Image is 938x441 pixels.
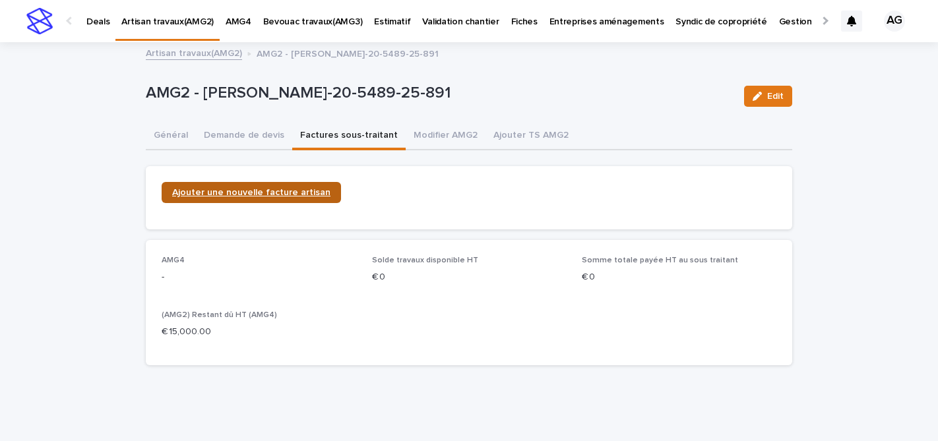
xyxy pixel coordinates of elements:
p: € 0 [372,270,567,284]
button: Général [146,123,196,150]
img: stacker-logo-s-only.png [26,8,53,34]
button: Ajouter TS AMG2 [485,123,577,150]
span: AMG4 [162,256,185,264]
div: AG [884,11,905,32]
p: - [162,270,356,284]
p: € 0 [582,270,776,284]
button: Edit [744,86,792,107]
a: Ajouter une nouvelle facture artisan [162,182,341,203]
span: Edit [767,92,784,101]
a: Artisan travaux(AMG2) [146,45,242,60]
span: Ajouter une nouvelle facture artisan [172,188,330,197]
button: Demande de devis [196,123,292,150]
p: € 15,000.00 [162,325,356,339]
span: (AMG2) Restant dû HT (AMG4) [162,311,277,319]
button: Modifier AMG2 [406,123,485,150]
p: AMG2 - [PERSON_NAME]-20-5489-25-891 [146,84,734,103]
span: Solde travaux disponible HT [372,256,478,264]
p: AMG2 - [PERSON_NAME]-20-5489-25-891 [257,45,439,60]
button: Factures sous-traitant [292,123,406,150]
span: Somme totale payée HT au sous traitant [582,256,738,264]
